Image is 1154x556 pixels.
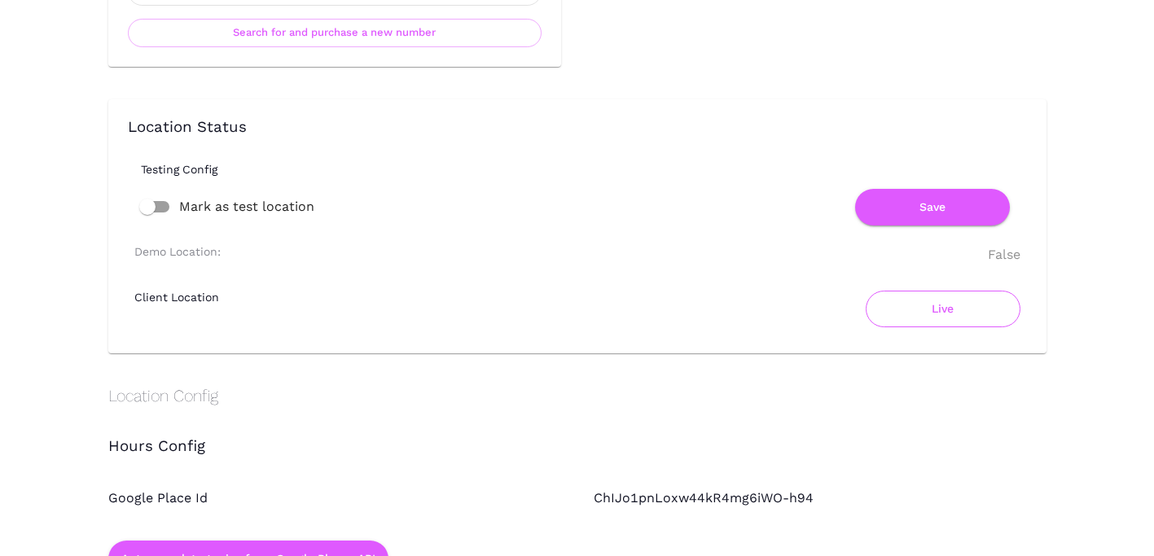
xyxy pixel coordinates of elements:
[108,386,1046,405] h2: Location Config
[128,119,1027,137] h3: Location Status
[128,19,542,47] button: Search for and purchase a new number
[179,197,314,217] span: Mark as test location
[561,456,1046,508] div: ChIJo1pnLoxw44kR4mg6iWO-h94
[988,245,1020,265] div: False
[134,291,219,304] h6: Client Location
[855,189,1010,225] button: Save
[108,438,1046,456] h3: Hours Config
[134,245,221,258] h6: Demo Location:
[76,456,561,508] div: Google Place Id
[866,291,1020,327] button: Live
[141,163,1040,176] h6: Testing Config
